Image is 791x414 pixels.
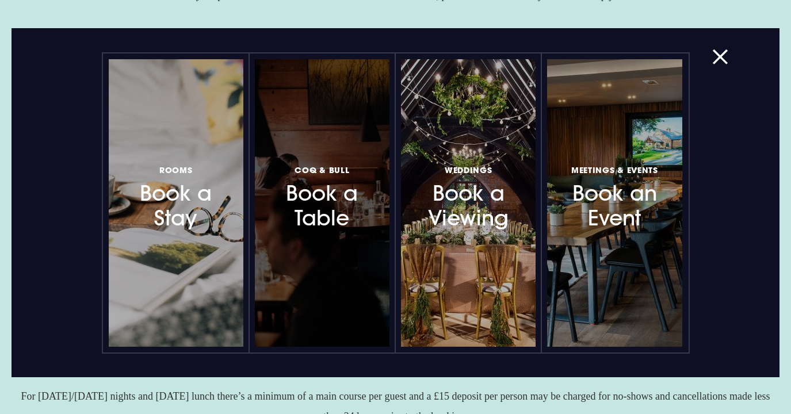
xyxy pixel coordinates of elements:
a: Meetings & EventsBook an Event [536,31,670,319]
a: WeddingsBook a Viewing [389,31,524,319]
span: Meetings & Events [560,136,647,147]
span: Rooms [148,136,181,147]
h3: Book an Event [559,135,647,203]
span: Coq & Bull [283,136,338,147]
h3: Book a Viewing [412,135,501,203]
span: Weddings [433,136,481,147]
h3: Book a Stay [120,135,209,203]
a: RoomsBook a Stay [97,31,232,319]
a: Coq & BullBook a Table [243,31,378,319]
h3: Book a Table [266,135,355,203]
